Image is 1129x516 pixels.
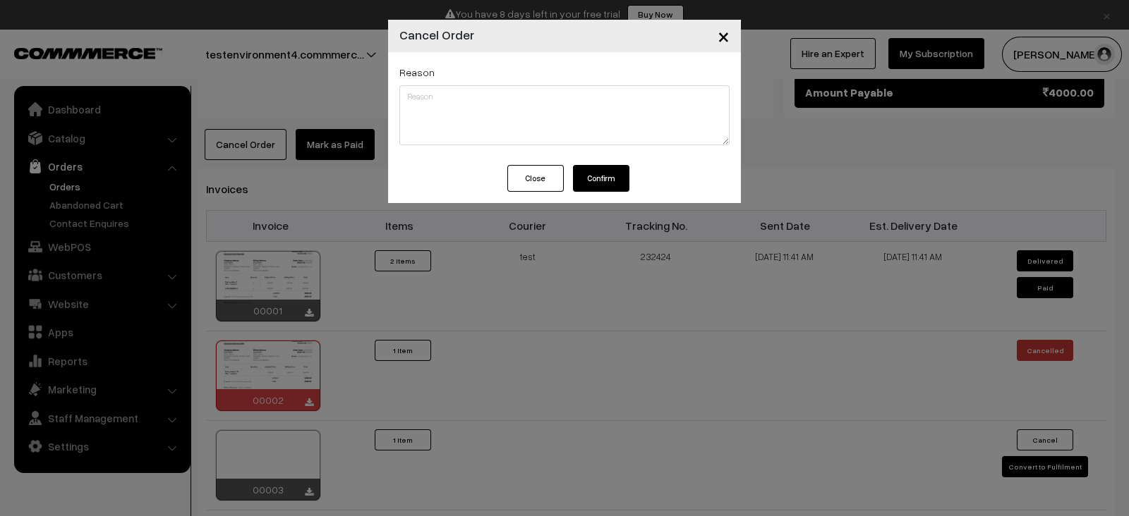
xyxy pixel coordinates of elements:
[573,165,629,192] button: Confirm
[507,165,564,192] button: Close
[399,65,435,80] label: Reason
[399,25,474,44] h4: Cancel Order
[718,23,730,49] span: ×
[706,14,741,58] button: Close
